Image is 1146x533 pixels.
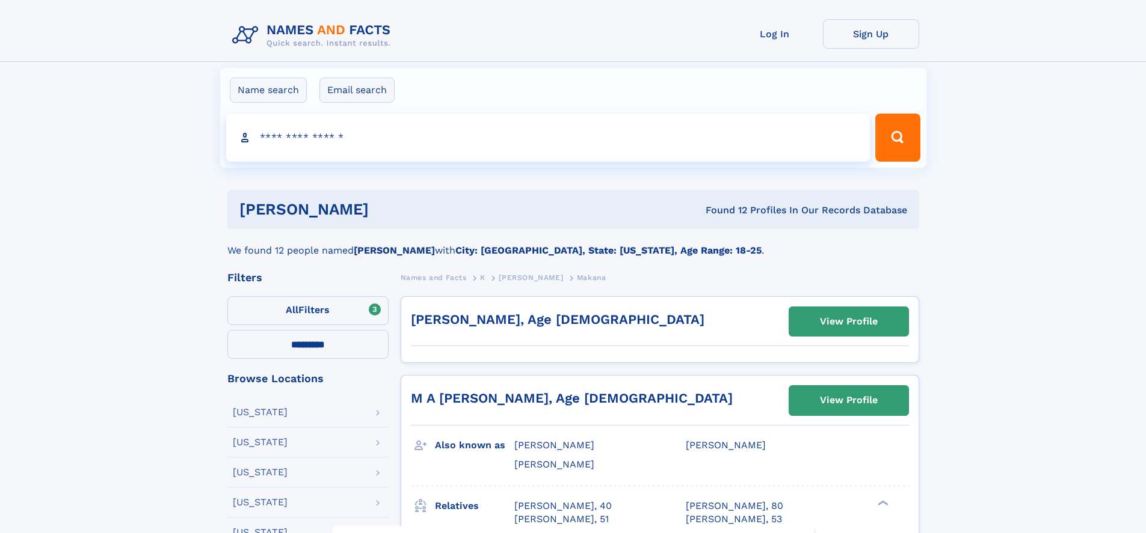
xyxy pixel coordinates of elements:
[319,78,395,103] label: Email search
[514,458,594,470] span: [PERSON_NAME]
[875,499,889,507] div: ❯
[686,499,783,513] a: [PERSON_NAME], 80
[820,386,878,414] div: View Profile
[577,273,606,282] span: Makana
[227,296,389,325] label: Filters
[435,435,514,455] h3: Also known as
[227,272,389,283] div: Filters
[789,386,908,415] a: View Profile
[537,204,907,217] div: Found 12 Profiles In Our Records Database
[401,270,467,285] a: Names and Facts
[823,19,919,49] a: Sign Up
[514,513,609,526] a: [PERSON_NAME], 51
[239,202,537,217] h1: [PERSON_NAME]
[411,312,704,327] a: [PERSON_NAME], Age [DEMOGRAPHIC_DATA]
[499,270,563,285] a: [PERSON_NAME]
[435,496,514,516] h3: Relatives
[686,513,782,526] a: [PERSON_NAME], 53
[411,391,733,406] a: M A [PERSON_NAME], Age [DEMOGRAPHIC_DATA]
[455,245,762,256] b: City: [GEOGRAPHIC_DATA], State: [US_STATE], Age Range: 18-25
[233,437,288,447] div: [US_STATE]
[514,439,594,451] span: [PERSON_NAME]
[686,439,766,451] span: [PERSON_NAME]
[230,78,307,103] label: Name search
[480,270,485,285] a: K
[227,373,389,384] div: Browse Locations
[820,308,878,335] div: View Profile
[233,498,288,507] div: [US_STATE]
[227,229,919,258] div: We found 12 people named with .
[354,245,435,256] b: [PERSON_NAME]
[514,499,612,513] a: [PERSON_NAME], 40
[480,273,485,282] span: K
[286,304,298,315] span: All
[233,407,288,417] div: [US_STATE]
[499,273,563,282] span: [PERSON_NAME]
[233,468,288,477] div: [US_STATE]
[226,114,870,162] input: search input
[727,19,823,49] a: Log In
[875,114,920,162] button: Search Button
[789,307,908,336] a: View Profile
[227,19,401,52] img: Logo Names and Facts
